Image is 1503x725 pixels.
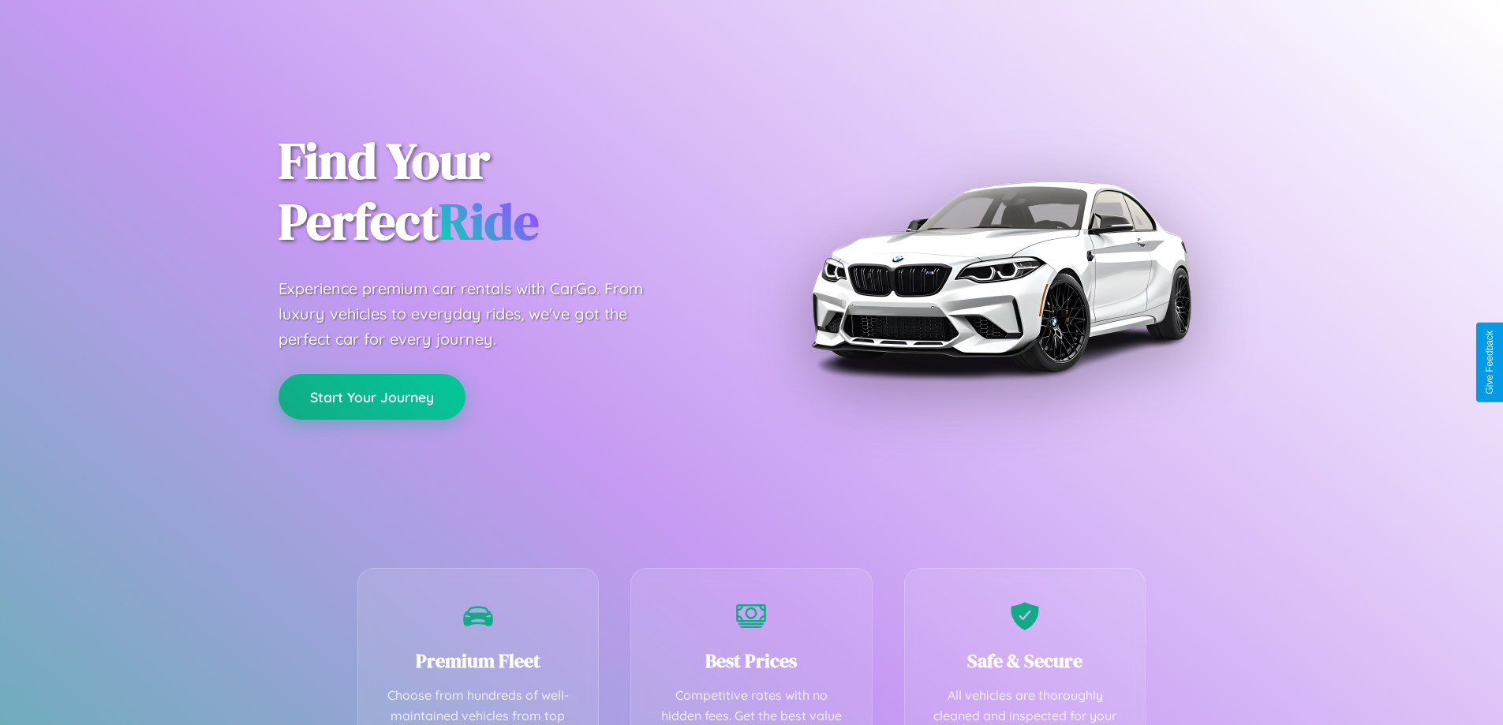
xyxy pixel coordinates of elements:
p: Experience premium car rentals with CarGo. From luxury vehicles to everyday rides, we've got the ... [279,276,673,352]
h3: Best Prices [655,648,848,674]
h3: Safe & Secure [929,648,1122,674]
button: Start Your Journey [279,374,465,420]
h3: Premium Fleet [382,648,575,674]
div: Give Feedback [1484,331,1495,394]
h1: Find Your Perfect [279,131,728,252]
img: Premium BMW car rental vehicle [803,79,1198,473]
span: Ride [439,187,539,256]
